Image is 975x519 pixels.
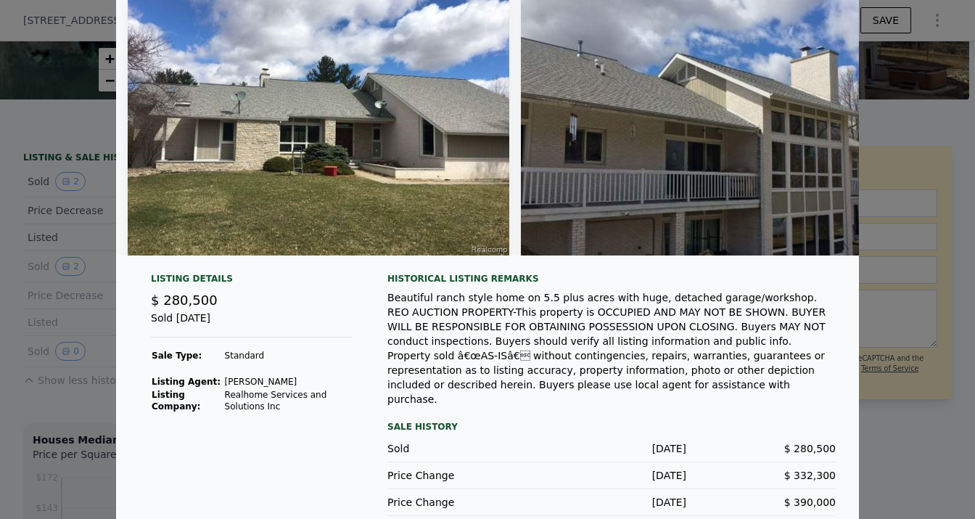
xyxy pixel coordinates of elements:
[387,468,537,483] div: Price Change
[537,495,686,510] div: [DATE]
[387,441,537,456] div: Sold
[152,377,221,387] strong: Listing Agent:
[151,273,353,290] div: Listing Details
[151,293,218,308] span: $ 280,500
[152,390,200,412] strong: Listing Company:
[224,388,353,413] td: Realhome Services and Solutions Inc
[784,496,836,508] span: $ 390,000
[152,351,202,361] strong: Sale Type:
[224,349,353,362] td: Standard
[151,311,353,338] div: Sold [DATE]
[387,418,836,436] div: Sale History
[387,273,836,285] div: Historical Listing remarks
[784,470,836,481] span: $ 332,300
[387,290,836,406] div: Beautiful ranch style home on 5.5 plus acres with huge, detached garage/workshop. REO AUCTION PRO...
[387,495,537,510] div: Price Change
[537,468,686,483] div: [DATE]
[224,375,353,388] td: [PERSON_NAME]
[784,443,836,454] span: $ 280,500
[537,441,686,456] div: [DATE]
